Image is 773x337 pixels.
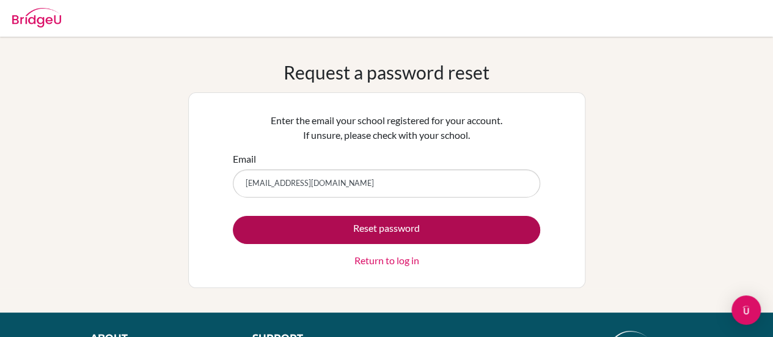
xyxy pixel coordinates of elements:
[354,253,419,268] a: Return to log in
[12,8,61,28] img: Bridge-U
[284,61,489,83] h1: Request a password reset
[233,113,540,143] p: Enter the email your school registered for your account. If unsure, please check with your school.
[233,216,540,244] button: Reset password
[731,295,761,325] div: Open Intercom Messenger
[233,152,256,166] label: Email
